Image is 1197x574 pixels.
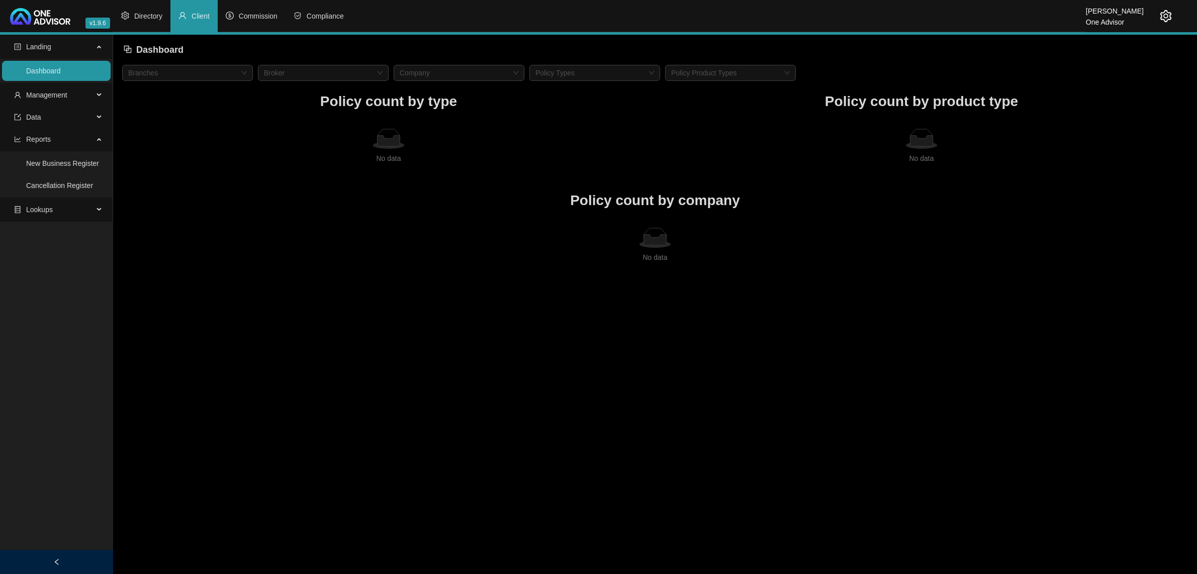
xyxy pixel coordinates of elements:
[192,12,210,20] span: Client
[1160,10,1172,22] span: setting
[14,91,21,99] span: user
[136,45,183,55] span: Dashboard
[26,181,93,189] a: Cancellation Register
[14,43,21,50] span: profile
[126,252,1184,263] div: No data
[122,189,1188,212] h1: Policy count by company
[134,12,162,20] span: Directory
[14,206,21,213] span: database
[26,135,51,143] span: Reports
[53,558,60,565] span: left
[26,113,41,121] span: Data
[26,67,61,75] a: Dashboard
[14,136,21,143] span: line-chart
[307,12,344,20] span: Compliance
[14,114,21,121] span: import
[1086,14,1144,25] div: One Advisor
[294,12,302,20] span: safety
[126,153,651,164] div: No data
[26,159,99,167] a: New Business Register
[26,206,53,214] span: Lookups
[239,12,278,20] span: Commission
[226,12,234,20] span: dollar
[1086,3,1144,14] div: [PERSON_NAME]
[178,12,187,20] span: user
[655,90,1188,113] h1: Policy count by product type
[10,8,70,25] img: 2df55531c6924b55f21c4cf5d4484680-logo-light.svg
[123,45,132,54] span: block
[85,18,110,29] span: v1.9.6
[122,90,655,113] h1: Policy count by type
[26,91,67,99] span: Management
[659,153,1184,164] div: No data
[26,43,51,51] span: Landing
[121,12,129,20] span: setting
